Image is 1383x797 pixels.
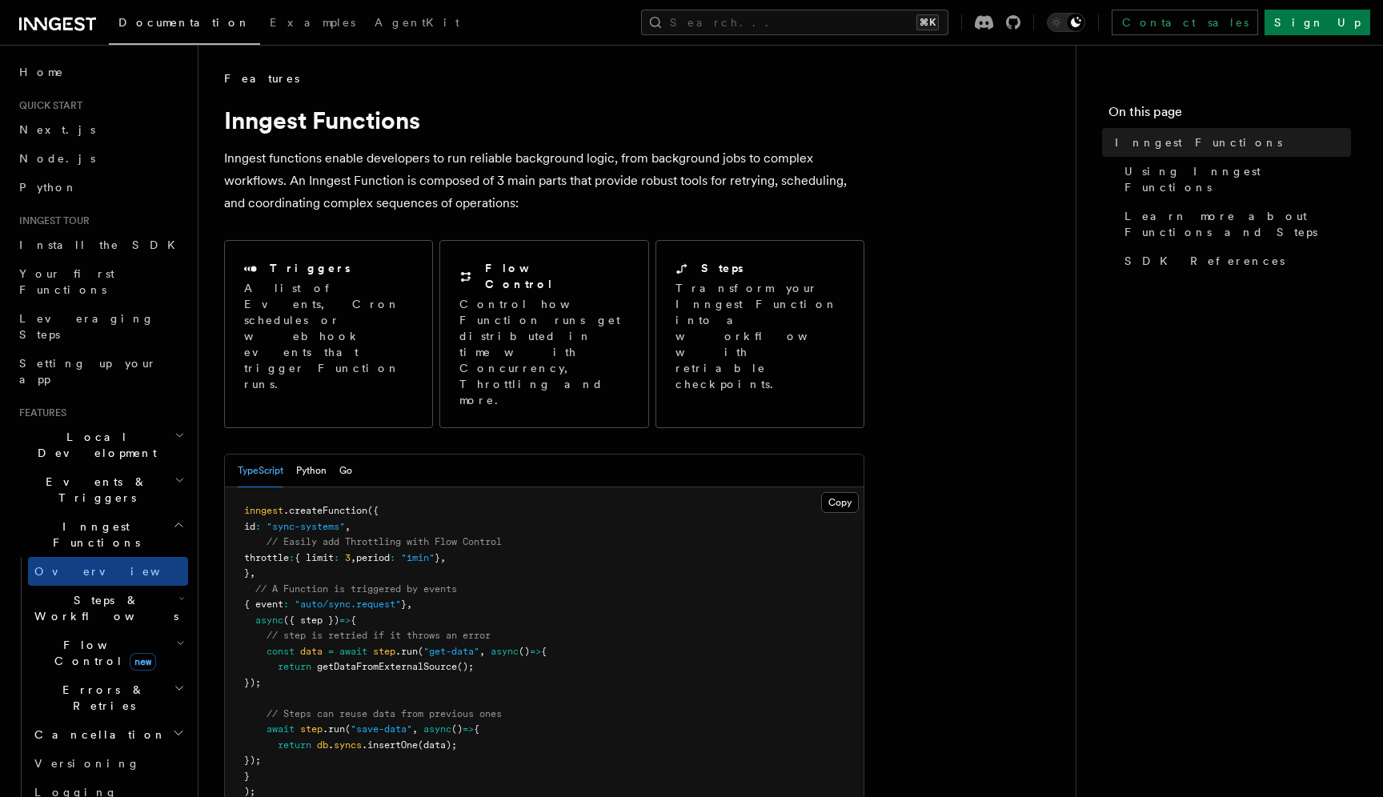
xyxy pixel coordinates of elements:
[345,521,351,532] span: ,
[463,723,474,735] span: =>
[296,455,327,487] button: Python
[267,521,345,532] span: "sync-systems"
[1118,246,1351,275] a: SDK References
[278,739,311,751] span: return
[244,552,289,563] span: throttle
[270,16,355,29] span: Examples
[19,267,114,296] span: Your first Functions
[1112,10,1258,35] a: Contact sales
[345,723,351,735] span: (
[28,749,188,778] a: Versioning
[1047,13,1085,32] button: Toggle dark mode
[283,599,289,610] span: :
[300,646,323,657] span: data
[224,70,299,86] span: Features
[224,147,864,214] p: Inngest functions enable developers to run reliable background logic, from background jobs to com...
[28,586,188,631] button: Steps & Workflows
[255,521,261,532] span: :
[13,115,188,144] a: Next.js
[255,583,457,595] span: // A Function is triggered by events
[375,16,459,29] span: AgentKit
[1118,157,1351,202] a: Using Inngest Functions
[283,505,367,516] span: .createFunction
[390,552,395,563] span: :
[295,552,334,563] span: { limit
[13,423,188,467] button: Local Development
[323,723,345,735] span: .run
[34,757,140,770] span: Versioning
[267,646,295,657] span: const
[440,552,446,563] span: ,
[19,357,157,386] span: Setting up your app
[13,58,188,86] a: Home
[485,260,628,292] h2: Flow Control
[334,739,362,751] span: syncs
[109,5,260,45] a: Documentation
[345,552,351,563] span: 3
[339,646,367,657] span: await
[13,173,188,202] a: Python
[244,567,250,579] span: }
[423,646,479,657] span: "get-data"
[412,723,418,735] span: ,
[13,474,174,506] span: Events & Triggers
[541,646,547,657] span: {
[244,280,413,392] p: A list of Events, Cron schedules or webhook events that trigger Function runs.
[244,771,250,782] span: }
[267,708,502,719] span: // Steps can reuse data from previous ones
[821,492,859,513] button: Copy
[334,552,339,563] span: :
[916,14,939,30] kbd: ⌘K
[13,304,188,349] a: Leveraging Steps
[655,240,864,428] a: StepsTransform your Inngest Function into a workflow with retriable checkpoints.
[289,552,295,563] span: :
[317,739,328,751] span: db
[459,296,628,408] p: Control how Function runs get distributed in time with Concurrency, Throttling and more.
[457,661,474,672] span: ();
[13,512,188,557] button: Inngest Functions
[300,723,323,735] span: step
[13,407,66,419] span: Features
[418,646,423,657] span: (
[244,599,283,610] span: { event
[28,675,188,720] button: Errors & Retries
[13,467,188,512] button: Events & Triggers
[28,720,188,749] button: Cancellation
[19,312,154,341] span: Leveraging Steps
[401,599,407,610] span: }
[224,106,864,134] h1: Inngest Functions
[19,181,78,194] span: Python
[244,755,261,766] span: });
[491,646,519,657] span: async
[267,630,491,641] span: // step is retried if it throws an error
[328,646,334,657] span: =
[423,723,451,735] span: async
[28,631,188,675] button: Flow Controlnew
[356,552,390,563] span: period
[34,565,199,578] span: Overview
[1124,208,1351,240] span: Learn more about Functions and Steps
[701,260,744,276] h2: Steps
[1118,202,1351,246] a: Learn more about Functions and Steps
[118,16,251,29] span: Documentation
[641,10,948,35] button: Search...⌘K
[283,615,339,626] span: ({ step })
[13,519,173,551] span: Inngest Functions
[244,521,255,532] span: id
[1124,163,1351,195] span: Using Inngest Functions
[244,505,283,516] span: inngest
[351,552,356,563] span: ,
[267,536,502,547] span: // Easily add Throttling with Flow Control
[19,152,95,165] span: Node.js
[28,557,188,586] a: Overview
[224,240,433,428] a: TriggersA list of Events, Cron schedules or webhook events that trigger Function runs.
[373,646,395,657] span: step
[351,723,412,735] span: "save-data"
[339,615,351,626] span: =>
[13,230,188,259] a: Install the SDK
[1124,253,1285,269] span: SDK References
[19,123,95,136] span: Next.js
[365,5,469,43] a: AgentKit
[19,64,64,80] span: Home
[244,677,261,688] span: });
